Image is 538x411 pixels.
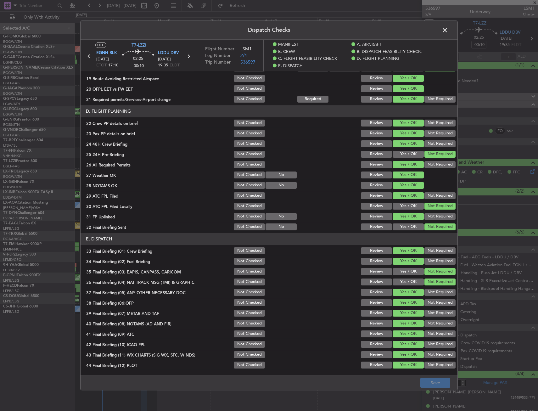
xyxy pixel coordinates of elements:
[424,140,456,147] button: Not Required
[393,268,424,275] button: Yes / OK
[424,120,456,127] button: Not Required
[424,351,456,358] button: Not Required
[424,192,456,199] button: Not Required
[393,140,424,147] button: Yes / OK
[393,85,424,92] button: Yes / OK
[424,247,456,254] button: Not Required
[393,151,424,158] button: Yes / OK
[393,279,424,285] button: Yes / OK
[393,120,424,127] button: Yes / OK
[424,151,456,158] button: Not Required
[393,341,424,348] button: Yes / OK
[393,289,424,296] button: Yes / OK
[393,258,424,265] button: Yes / OK
[393,299,424,306] button: Yes / OK
[393,247,424,254] button: Yes / OK
[393,161,424,168] button: Yes / OK
[424,65,456,71] button: Not Required
[424,310,456,317] button: Not Required
[424,130,456,137] button: Not Required
[424,223,456,230] button: Not Required
[424,203,456,210] button: Not Required
[393,203,424,210] button: Yes / OK
[393,351,424,358] button: Yes / OK
[393,362,424,369] button: Yes / OK
[424,330,456,337] button: Not Required
[424,279,456,285] button: Not Required
[424,341,456,348] button: Not Required
[424,258,456,265] button: Not Required
[393,192,424,199] button: Yes / OK
[424,289,456,296] button: Not Required
[424,268,456,275] button: Not Required
[424,320,456,327] button: Not Required
[393,320,424,327] button: Yes / OK
[393,75,424,82] button: Yes / OK
[393,65,424,71] button: Yes / OK
[424,213,456,220] button: Not Required
[424,299,456,306] button: Not Required
[393,310,424,317] button: Yes / OK
[81,21,457,40] header: Dispatch Checks
[393,213,424,220] button: Yes / OK
[393,330,424,337] button: Yes / OK
[424,96,456,103] button: Not Required
[393,96,424,103] button: Yes / OK
[393,182,424,189] button: Yes / OK
[393,223,424,230] button: Yes / OK
[393,130,424,137] button: Yes / OK
[424,161,456,168] button: Not Required
[393,172,424,178] button: Yes / OK
[424,362,456,369] button: Not Required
